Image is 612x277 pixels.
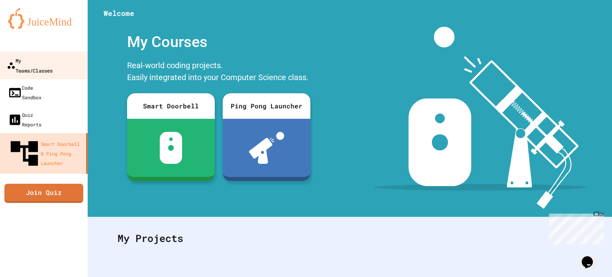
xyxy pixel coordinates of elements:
img: logo-orange.svg [8,8,80,29]
iframe: chat widget [546,210,604,244]
div: Smart Doorbell [127,93,215,119]
div: Real-world coding projects. Easily integrated into your Computer Science class. [123,57,314,87]
img: sdb-white.svg [160,132,182,164]
a: Join Quiz [4,184,83,203]
img: banner-image-my-projects.png [374,27,588,209]
iframe: chat widget [579,245,604,269]
div: Ping Pong Launcher [223,93,310,119]
div: My Teams/Classes [7,55,53,75]
div: Quiz Reports [8,110,41,129]
div: My Courses [123,27,314,57]
div: Smart Doorbell & Ping Pong Launcher [8,137,83,170]
div: My Projects [110,223,590,254]
div: Chat with us now!Close [3,3,55,51]
img: ppl-with-ball.png [249,132,284,164]
div: Code Sandbox [8,83,41,102]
